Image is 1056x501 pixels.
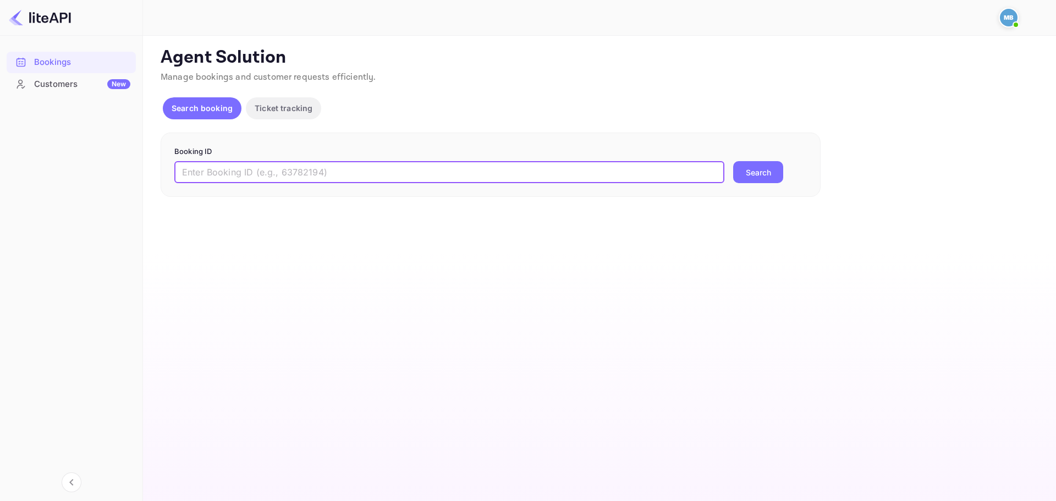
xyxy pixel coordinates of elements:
div: Bookings [7,52,136,73]
p: Agent Solution [161,47,1036,69]
input: Enter Booking ID (e.g., 63782194) [174,161,724,183]
span: Manage bookings and customer requests efficiently. [161,71,376,83]
div: Customers [34,78,130,91]
div: CustomersNew [7,74,136,95]
a: Bookings [7,52,136,72]
p: Booking ID [174,146,807,157]
button: Collapse navigation [62,472,81,492]
p: Ticket tracking [255,102,312,114]
p: Search booking [172,102,233,114]
div: Bookings [34,56,130,69]
a: CustomersNew [7,74,136,94]
img: Mohcine Belkhir [1000,9,1018,26]
button: Search [733,161,783,183]
div: New [107,79,130,89]
img: LiteAPI logo [9,9,71,26]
